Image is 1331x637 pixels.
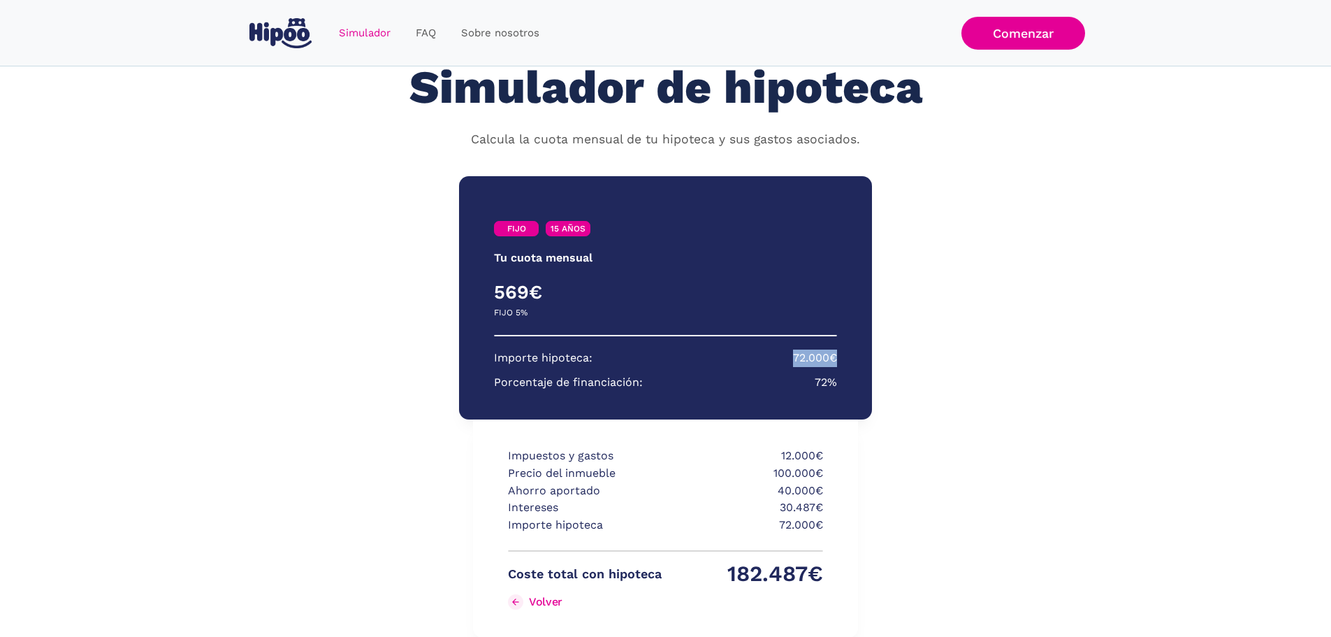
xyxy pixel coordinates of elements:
[669,517,823,534] p: 72.000€
[508,517,662,534] p: Importe hipoteca
[669,499,823,517] p: 30.487€
[471,131,860,149] p: Calcula la cuota mensual de tu hipoteca y sus gastos asociados.
[494,350,592,367] p: Importe hipoteca:
[529,595,562,608] div: Volver
[494,280,666,304] h4: 569€
[508,566,662,583] p: Coste total con hipoteca
[669,448,823,465] p: 12.000€
[247,13,315,54] a: home
[508,499,662,517] p: Intereses
[494,221,539,236] a: FIJO
[669,482,823,500] p: 40.000€
[669,566,823,583] p: 182.487€
[508,482,662,500] p: Ahorro aportado
[494,250,592,267] p: Tu cuota mensual
[403,20,449,47] a: FAQ
[508,448,662,465] p: Impuestos y gastos
[793,350,837,367] p: 72.000€
[669,465,823,482] p: 100.000€
[961,17,1085,50] a: Comenzar
[494,304,528,322] p: FIJO 5%
[815,374,837,392] p: 72%
[326,20,403,47] a: Simulador
[508,465,662,482] p: Precio del inmueble
[449,20,552,47] a: Sobre nosotros
[409,62,922,113] h1: Simulador de hipoteca
[494,374,643,392] p: Porcentaje de financiación:
[546,221,590,236] a: 15 AÑOS
[508,591,662,613] a: Volver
